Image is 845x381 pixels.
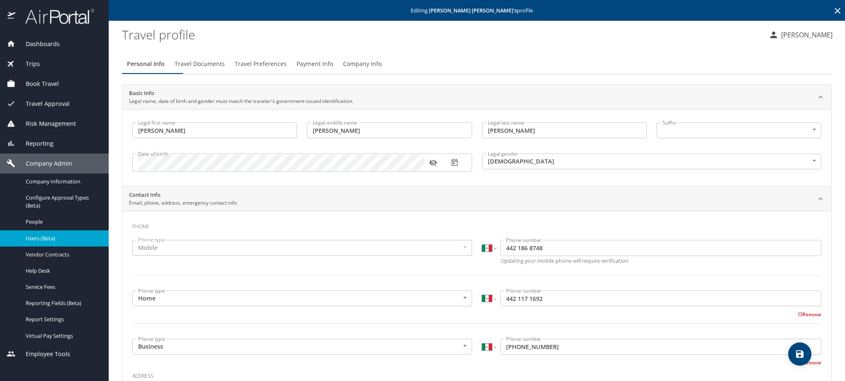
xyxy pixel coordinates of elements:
span: Vendor Contracts [26,251,99,259]
p: Editing profile [111,8,843,13]
img: icon-airportal.png [7,8,16,24]
h1: Travel profile [122,22,762,47]
span: People [26,218,99,226]
div: Profile [122,54,832,74]
button: Remove [798,311,821,318]
button: Remove [798,359,821,366]
h2: Contact Info [129,191,237,199]
span: Payment Info [297,59,333,69]
div: Home [132,291,472,306]
img: airportal-logo.png [16,8,94,24]
span: Travel Approval [15,99,70,108]
div: [DEMOGRAPHIC_DATA] [482,154,822,169]
span: Users (Beta) [26,234,99,242]
p: Email, phone, address, emergency contact info [129,199,237,207]
div: Business [132,339,472,354]
span: Service Fees [26,283,99,291]
p: Legal name, date of birth and gender must match the traveler's government-issued identification. [129,98,353,105]
p: [PERSON_NAME] [779,30,833,40]
button: [PERSON_NAME] [765,27,836,42]
div: Basic InfoLegal name, date of birth and gender must match the traveler's government-issued identi... [122,109,831,186]
span: Reporting [15,139,54,148]
span: Virtual Pay Settings [26,332,99,340]
h2: Basic Info [129,89,353,98]
span: Report Settings [26,315,99,323]
span: Employee Tools [15,349,70,359]
span: Help Desk [26,267,99,275]
span: Trips [15,59,40,68]
span: Travel Documents [175,59,225,69]
span: Company Admin [15,159,72,168]
div: Contact InfoEmail, phone, address, emergency contact info [122,186,831,211]
span: Configure Approval Types (Beta) [26,194,99,210]
h3: Address [132,367,821,381]
h3: Phone [132,217,821,232]
span: Travel Preferences [235,59,287,69]
button: save [788,342,811,366]
span: Company Information [26,178,99,186]
div: Mobile [132,240,472,256]
div: ​ [657,122,821,138]
span: Dashboards [15,39,60,49]
span: Book Travel [15,79,59,88]
strong: [PERSON_NAME] [PERSON_NAME] 's [429,7,517,14]
span: Company Info [343,59,382,69]
div: Basic InfoLegal name, date of birth and gender must match the traveler's government-issued identi... [122,85,831,110]
span: Risk Management [15,119,76,128]
span: Reporting Fields (Beta) [26,299,99,307]
p: Updating your mobile phone will require verification [501,258,822,264]
span: Personal Info [127,59,165,69]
